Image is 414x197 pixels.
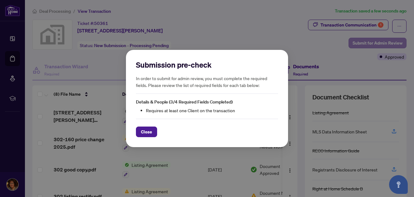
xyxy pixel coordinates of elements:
[136,75,278,89] h5: In order to submit for admin review, you must complete the required fields. Please review the lis...
[136,99,233,105] span: Details & People (3/4 Required Fields Completed)
[141,127,152,137] span: Close
[389,175,408,194] button: Open asap
[146,107,278,114] li: Requires at least one Client on the transaction
[136,60,278,70] h2: Submission pre-check
[136,127,157,137] button: Close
